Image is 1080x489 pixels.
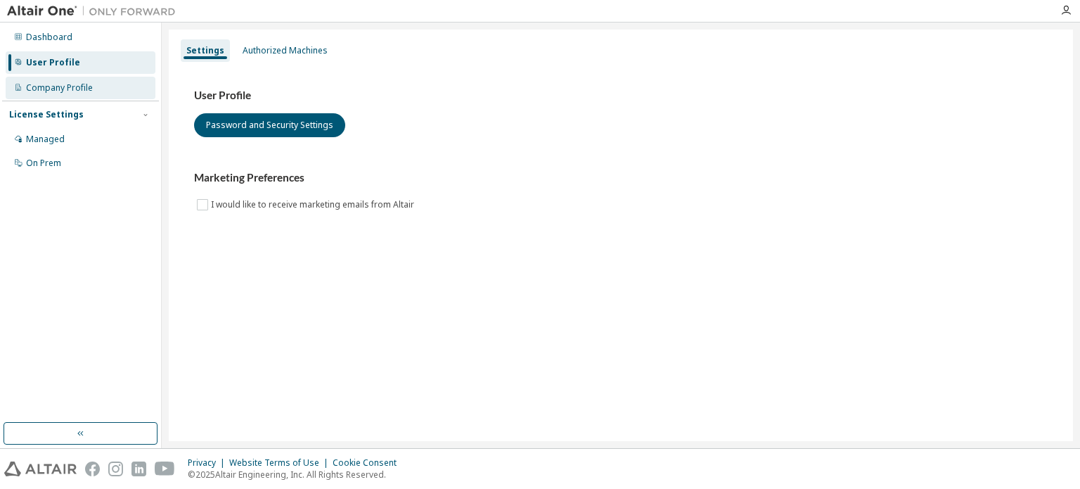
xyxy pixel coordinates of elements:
[194,89,1048,103] h3: User Profile
[108,462,123,476] img: instagram.svg
[85,462,100,476] img: facebook.svg
[194,113,345,137] button: Password and Security Settings
[243,45,328,56] div: Authorized Machines
[26,158,61,169] div: On Prem
[188,469,405,481] p: © 2025 Altair Engineering, Inc. All Rights Reserved.
[229,457,333,469] div: Website Terms of Use
[155,462,175,476] img: youtube.svg
[26,82,93,94] div: Company Profile
[131,462,146,476] img: linkedin.svg
[26,134,65,145] div: Managed
[26,32,72,43] div: Dashboard
[188,457,229,469] div: Privacy
[26,57,80,68] div: User Profile
[7,4,183,18] img: Altair One
[333,457,405,469] div: Cookie Consent
[211,196,417,213] label: I would like to receive marketing emails from Altair
[194,171,1048,185] h3: Marketing Preferences
[9,109,84,120] div: License Settings
[4,462,77,476] img: altair_logo.svg
[186,45,224,56] div: Settings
